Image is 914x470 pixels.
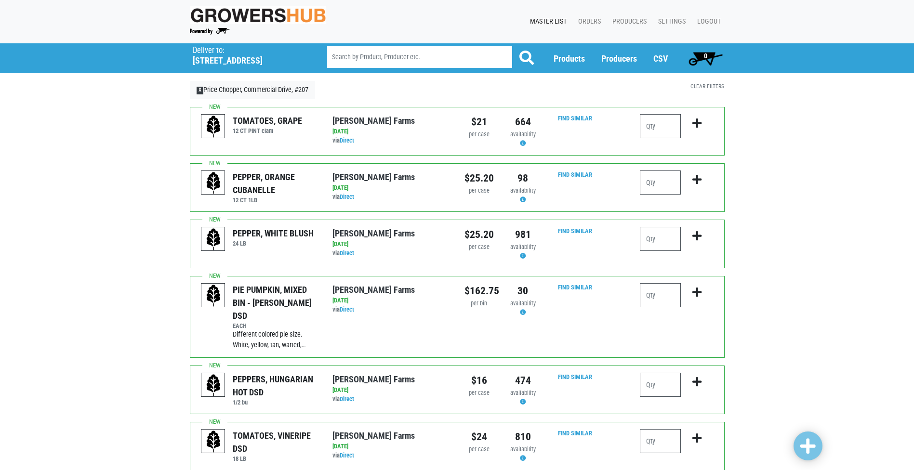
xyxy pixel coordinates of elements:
a: Direct [340,137,354,144]
div: via [332,193,450,202]
span: Price Chopper, Commercial Drive, #207 (4535 Commercial Dr, New Hartford, NY 13413, USA) [193,43,310,66]
a: [PERSON_NAME] Farms [332,285,415,295]
div: PIE PUMPKIN, MIXED BIN - [PERSON_NAME] DSD [233,283,318,322]
div: 664 [508,114,538,130]
a: Logout [689,13,725,31]
div: via [332,136,450,145]
span: … [302,341,306,349]
div: 981 [508,227,538,242]
a: [PERSON_NAME] Farms [332,374,415,384]
div: per case [464,130,494,139]
input: Qty [640,283,681,307]
div: [DATE] [332,386,450,395]
div: 30 [508,283,538,299]
img: placeholder-variety-43d6402dacf2d531de610a020419775a.svg [201,171,225,195]
a: Find Similar [558,171,592,178]
a: [PERSON_NAME] Farms [332,431,415,441]
a: [PERSON_NAME] Farms [332,228,415,238]
a: 0 [684,49,727,68]
div: 98 [508,170,538,186]
img: placeholder-variety-43d6402dacf2d531de610a020419775a.svg [201,227,225,251]
a: [PERSON_NAME] Farms [332,116,415,126]
img: Powered by Big Wheelbarrow [190,28,230,35]
div: via [332,305,450,314]
h6: 12 CT PINT clam [233,127,302,134]
div: 810 [508,429,538,444]
span: availability [510,445,536,453]
div: Different colored pie size. White, yellow, tan, warted, [233,329,318,350]
div: 474 [508,373,538,388]
div: via [332,395,450,404]
input: Qty [640,429,681,453]
div: per case [464,389,494,398]
span: 0 [704,52,707,60]
h6: 18 LB [233,455,318,462]
div: per case [464,186,494,196]
h5: [STREET_ADDRESS] [193,55,303,66]
h6: EACH [233,322,318,329]
div: $24 [464,429,494,444]
a: Find Similar [558,227,592,235]
a: Find Similar [558,115,592,122]
a: Products [554,53,585,64]
input: Qty [640,170,681,195]
span: availability [510,131,536,138]
img: original-fc7597fdc6adbb9d0e2ae620e786d1a2.jpg [190,6,327,24]
div: $25.20 [464,170,494,186]
a: Direct [340,193,354,200]
div: per case [464,243,494,252]
input: Search by Product, Producer etc. [327,46,512,68]
a: Find Similar [558,373,592,380]
div: $162.75 [464,283,494,299]
a: [PERSON_NAME] Farms [332,172,415,182]
input: Qty [640,227,681,251]
a: CSV [653,53,668,64]
div: PEPPER, WHITE BLUSH [233,227,314,240]
div: via [332,249,450,258]
div: [DATE] [332,296,450,305]
div: PEPPER, ORANGE CUBANELLE [233,170,318,196]
img: placeholder-variety-43d6402dacf2d531de610a020419775a.svg [201,284,225,308]
a: Direct [340,395,354,403]
img: placeholder-variety-43d6402dacf2d531de610a020419775a.svg [201,373,225,397]
div: per bin [464,299,494,308]
p: Deliver to: [193,46,303,55]
div: [DATE] [332,183,450,193]
input: Qty [640,114,681,138]
div: per case [464,445,494,454]
div: $16 [464,373,494,388]
div: $25.20 [464,227,494,242]
a: Orders [570,13,605,31]
span: availability [510,389,536,396]
a: Settings [650,13,689,31]
a: XPrice Chopper, Commercial Drive, #207 [190,81,316,99]
div: [DATE] [332,442,450,451]
a: Find Similar [558,430,592,437]
img: placeholder-variety-43d6402dacf2d531de610a020419775a.svg [201,115,225,139]
span: availability [510,187,536,194]
input: Qty [640,373,681,397]
div: TOMATOES, GRAPE [233,114,302,127]
span: X [197,87,204,94]
div: PEPPERS, HUNGARIAN HOT DSD [233,373,318,399]
span: availability [510,300,536,307]
h6: 24 LB [233,240,314,247]
img: placeholder-variety-43d6402dacf2d531de610a020419775a.svg [201,430,225,454]
div: via [332,451,450,460]
a: Master List [522,13,570,31]
a: Find Similar [558,284,592,291]
a: Direct [340,249,354,257]
div: TOMATOES, VINERIPE DSD [233,429,318,455]
a: Direct [340,452,354,459]
a: Direct [340,306,354,313]
div: $21 [464,114,494,130]
div: [DATE] [332,127,450,136]
a: Producers [605,13,650,31]
a: Clear Filters [690,83,724,90]
span: availability [510,243,536,250]
h6: 1/2 bu [233,399,318,406]
a: Producers [601,53,637,64]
